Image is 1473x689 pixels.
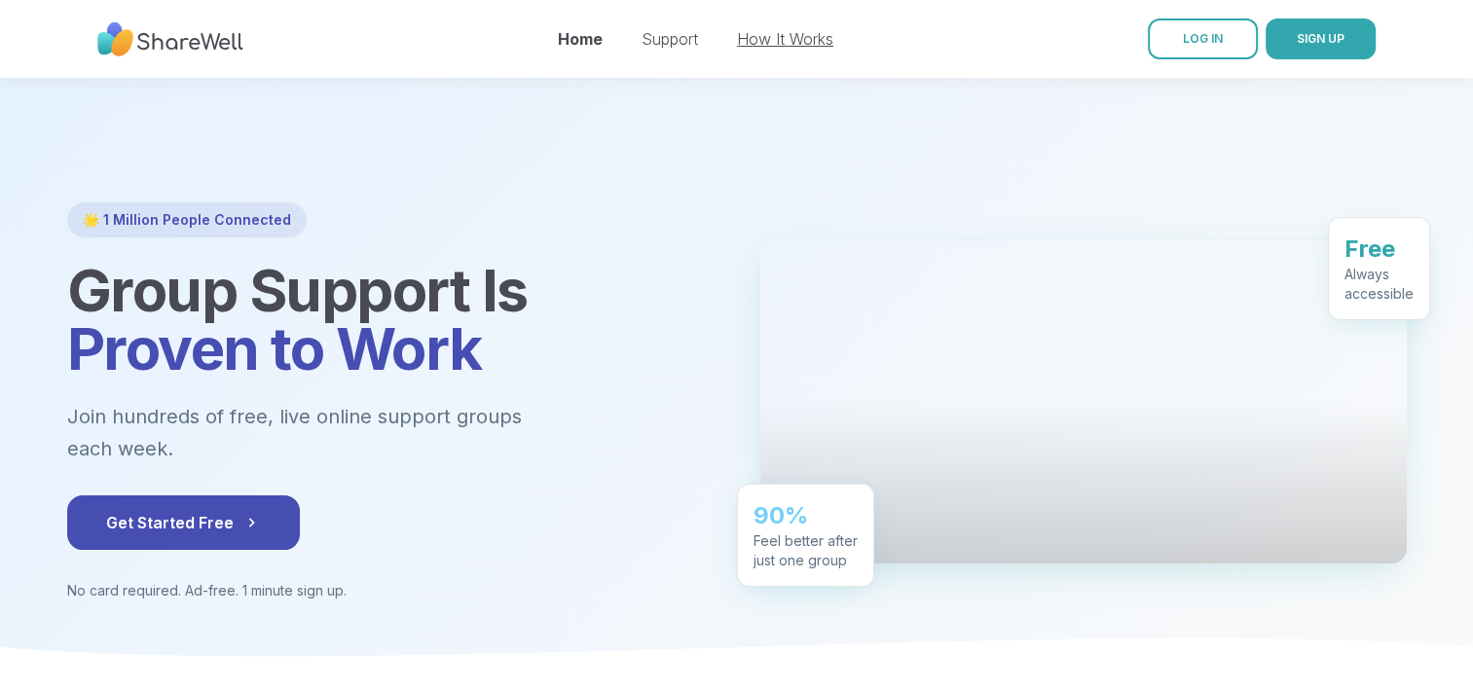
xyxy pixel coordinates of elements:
div: Feel better after just one group [754,530,858,569]
a: Home [558,29,603,49]
button: Get Started Free [67,495,300,550]
img: ShareWell Nav Logo [97,13,243,66]
div: 🌟 1 Million People Connected [67,202,307,237]
div: Always accessible [1344,264,1414,303]
a: Support [642,29,698,49]
h1: Group Support Is [67,261,714,378]
span: LOG IN [1183,31,1223,46]
a: LOG IN [1148,18,1258,59]
span: SIGN UP [1297,31,1344,46]
span: Proven to Work [67,313,482,383]
p: No card required. Ad-free. 1 minute sign up. [67,581,714,600]
div: Free [1344,233,1414,264]
p: Join hundreds of free, live online support groups each week. [67,401,628,464]
div: 90% [754,499,858,530]
span: Get Started Free [106,511,261,534]
a: How It Works [737,29,833,49]
button: SIGN UP [1266,18,1376,59]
